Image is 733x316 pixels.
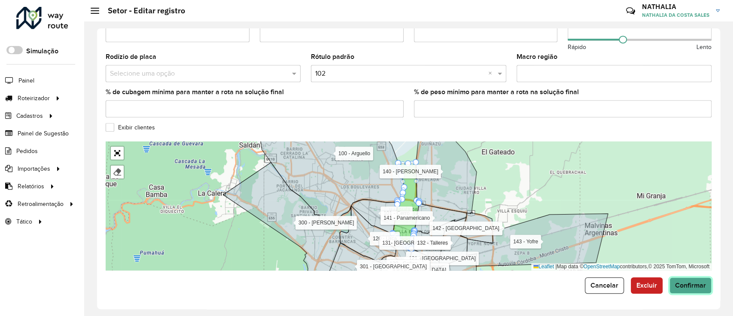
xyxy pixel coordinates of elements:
span: NATHALIA DA COSTA SALES [642,11,709,19]
span: Pedidos [16,147,38,156]
label: Simulação [26,46,58,56]
button: Confirmar [669,277,712,294]
span: Cadastros [16,111,43,120]
a: Leaflet [533,264,554,270]
div: Remover camada(s) [111,166,124,178]
label: Rodízio de placa [106,52,156,62]
button: Excluir [631,277,663,294]
button: Cancelar [585,277,624,294]
span: Painel [18,76,34,85]
div: Map data © contributors,© 2025 TomTom, Microsoft [531,263,712,270]
a: Contato Rápido [621,2,640,20]
span: Roteirizador [18,94,50,103]
span: Confirmar [675,282,706,289]
h3: NATHALIA [642,3,709,11]
h2: Setor - Editar registro [99,6,185,15]
span: Clear all [488,68,496,79]
span: Rápido [568,43,586,52]
span: Cancelar [590,282,618,289]
a: Abrir mapa em tela cheia [111,147,124,160]
label: Macro região [517,52,557,62]
span: Tático [16,217,32,226]
span: Excluir [636,282,657,289]
label: % de peso mínimo para manter a rota na solução final [414,87,579,97]
label: % de cubagem mínima para manter a rota na solução final [106,87,284,97]
span: Retroalimentação [18,199,64,209]
label: Rótulo padrão [311,52,354,62]
span: Importações [18,164,50,173]
span: Painel de Sugestão [18,129,69,138]
a: OpenStreetMap [584,264,620,270]
span: | [555,264,557,270]
label: Exibir clientes [106,123,155,132]
span: Lento [697,43,712,52]
span: Relatórios [18,182,44,191]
